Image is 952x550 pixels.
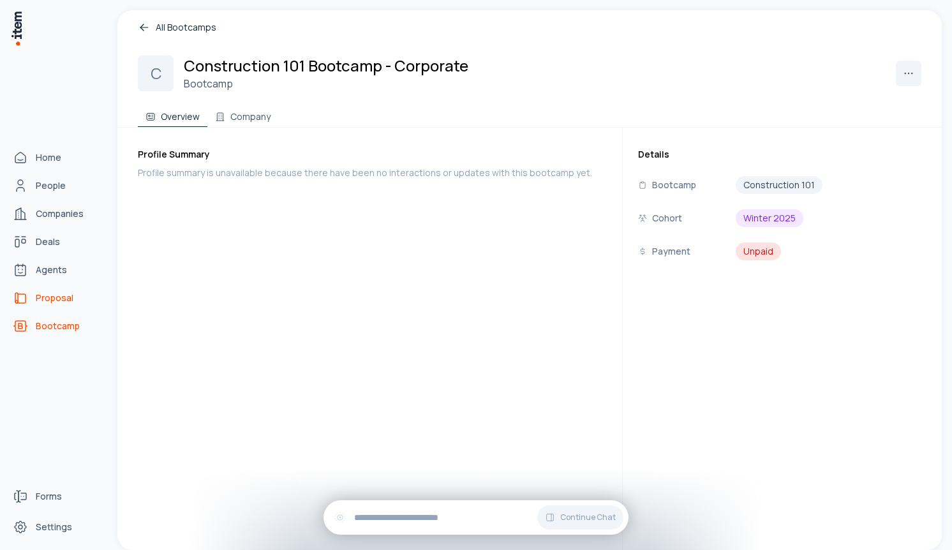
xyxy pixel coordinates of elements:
[36,179,66,192] span: People
[8,257,105,283] a: Agents
[638,148,926,161] h3: Details
[8,285,105,311] a: proposals
[652,211,682,225] p: Cohort
[36,151,61,164] span: Home
[184,76,473,91] h3: Bootcamp
[8,173,105,198] a: People
[36,235,60,248] span: Deals
[8,484,105,509] a: Forms
[736,209,803,227] div: Winter 2025
[8,229,105,255] a: Deals
[8,514,105,540] a: Settings
[8,313,105,339] a: bootcamps
[36,207,84,220] span: Companies
[896,61,921,86] button: More actions
[184,55,468,76] h2: Construction 101 Bootcamp - Corporate
[537,505,623,530] button: Continue Chat
[36,292,73,304] span: Proposal
[10,10,23,47] img: Item Brain Logo
[138,20,921,34] a: All Bootcamps
[324,500,628,535] div: Continue Chat
[652,244,690,258] p: Payment
[560,512,616,523] span: Continue Chat
[736,242,781,260] div: Unpaid
[138,101,207,127] button: Overview
[652,178,696,192] p: Bootcamp
[36,264,67,276] span: Agents
[8,201,105,227] a: Companies
[8,145,105,170] a: Home
[36,521,72,533] span: Settings
[736,176,822,194] div: Construction 101
[36,320,80,332] span: Bootcamp
[138,166,602,180] div: Profile summary is unavailable because there have been no interactions or updates with this bootc...
[138,148,602,161] h3: Profile Summary
[207,101,278,127] button: Company
[138,56,174,91] div: C
[36,490,62,503] span: Forms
